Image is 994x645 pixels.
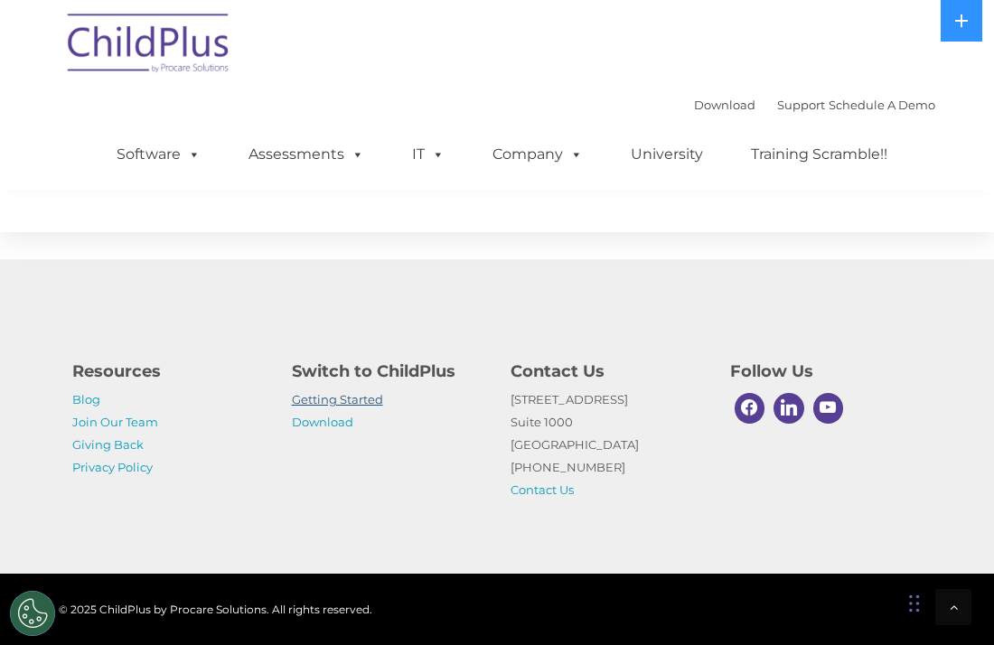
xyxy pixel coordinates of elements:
a: Company [474,136,601,173]
a: Youtube [809,388,849,428]
p: [STREET_ADDRESS] Suite 1000 [GEOGRAPHIC_DATA] [PHONE_NUMBER] [511,388,703,501]
span: © 2025 ChildPlus by Procare Solutions. All rights reserved. [59,603,372,616]
h4: Contact Us [511,359,703,384]
button: Cookies Settings [10,591,55,636]
a: Privacy Policy [72,460,153,474]
a: Getting Started [292,392,383,407]
a: Training Scramble!! [733,136,905,173]
a: Support [777,98,825,112]
a: Download [292,415,353,429]
h4: Switch to ChildPlus [292,359,484,384]
font: | [694,98,935,112]
a: Download [694,98,755,112]
a: Software [98,136,219,173]
a: IT [394,136,463,173]
a: Linkedin [769,388,809,428]
a: Join Our Team [72,415,158,429]
h4: Follow Us [730,359,923,384]
a: Blog [72,392,100,407]
a: Assessments [230,136,382,173]
iframe: Chat Widget [699,450,994,645]
a: Giving Back [72,437,144,452]
div: Drag [909,576,920,631]
h4: Resources [72,359,265,384]
a: Facebook [730,388,770,428]
a: Schedule A Demo [829,98,935,112]
img: ChildPlus by Procare Solutions [59,1,239,91]
a: Contact Us [511,482,574,497]
a: University [613,136,721,173]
